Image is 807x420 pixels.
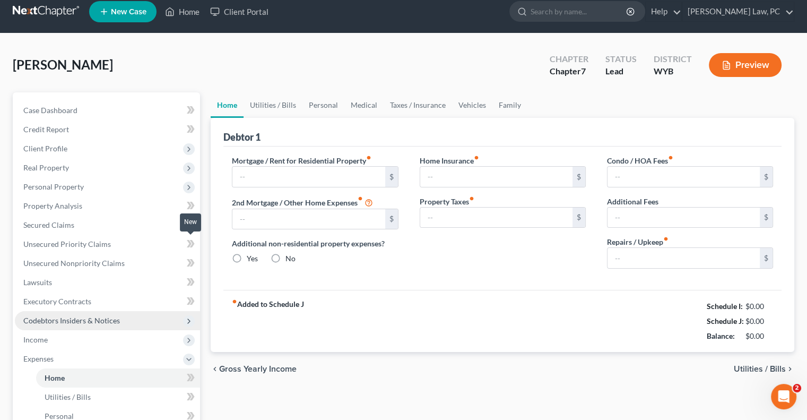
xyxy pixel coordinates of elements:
[247,253,258,264] label: Yes
[36,368,200,388] a: Home
[646,2,681,21] a: Help
[420,155,479,166] label: Home Insurance
[15,254,200,273] a: Unsecured Nonpriority Claims
[232,196,373,209] label: 2nd Mortgage / Other Home Expenses
[302,92,344,118] a: Personal
[23,278,52,287] span: Lawsuits
[654,65,692,78] div: WYB
[15,273,200,292] a: Lawsuits
[771,384,796,409] iframe: Intercom live chat
[474,155,479,160] i: fiber_manual_record
[23,163,69,172] span: Real Property
[358,196,363,201] i: fiber_manual_record
[205,2,274,21] a: Client Portal
[23,297,91,306] span: Executory Contracts
[605,65,637,78] div: Lead
[607,236,669,247] label: Repairs / Upkeep
[285,253,296,264] label: No
[232,299,237,304] i: fiber_manual_record
[707,331,735,340] strong: Balance:
[663,236,669,242] i: fiber_manual_record
[36,388,200,407] a: Utilities / Bills
[23,335,48,344] span: Income
[452,92,492,118] a: Vehicles
[15,235,200,254] a: Unsecured Priority Claims
[469,196,474,201] i: fiber_manual_record
[492,92,527,118] a: Family
[786,365,794,373] i: chevron_right
[531,2,628,21] input: Search by name...
[23,182,84,191] span: Personal Property
[23,125,69,134] span: Credit Report
[244,92,302,118] a: Utilities / Bills
[344,92,384,118] a: Medical
[420,208,572,228] input: --
[550,53,588,65] div: Chapter
[420,196,474,207] label: Property Taxes
[384,92,452,118] a: Taxes / Insurance
[385,167,398,187] div: $
[607,196,658,207] label: Additional Fees
[211,92,244,118] a: Home
[23,354,54,363] span: Expenses
[581,66,586,76] span: 7
[219,365,297,373] span: Gross Yearly Income
[734,365,786,373] span: Utilities / Bills
[23,316,120,325] span: Codebtors Insiders & Notices
[23,239,111,248] span: Unsecured Priority Claims
[572,167,585,187] div: $
[23,220,74,229] span: Secured Claims
[23,144,67,153] span: Client Profile
[607,155,673,166] label: Condo / HOA Fees
[793,384,801,392] span: 2
[23,201,82,210] span: Property Analysis
[707,316,744,325] strong: Schedule J:
[745,301,774,312] div: $0.00
[223,131,261,143] div: Debtor 1
[366,155,371,160] i: fiber_manual_record
[15,196,200,216] a: Property Analysis
[745,316,774,327] div: $0.00
[23,259,125,268] span: Unsecured Nonpriority Claims
[232,209,385,229] input: --
[760,167,773,187] div: $
[420,167,572,187] input: --
[654,53,692,65] div: District
[23,106,77,115] span: Case Dashboard
[13,57,113,72] span: [PERSON_NAME]
[608,167,760,187] input: --
[709,53,782,77] button: Preview
[760,208,773,228] div: $
[550,65,588,78] div: Chapter
[111,8,146,16] span: New Case
[385,209,398,229] div: $
[15,101,200,120] a: Case Dashboard
[605,53,637,65] div: Status
[682,2,794,21] a: [PERSON_NAME] Law, PC
[45,392,91,401] span: Utilities / Bills
[608,248,760,268] input: --
[160,2,205,21] a: Home
[760,248,773,268] div: $
[15,120,200,139] a: Credit Report
[232,155,371,166] label: Mortgage / Rent for Residential Property
[668,155,673,160] i: fiber_manual_record
[15,216,200,235] a: Secured Claims
[745,331,774,341] div: $0.00
[45,373,65,382] span: Home
[232,238,398,249] label: Additional non-residential property expenses?
[211,365,297,373] button: chevron_left Gross Yearly Income
[734,365,794,373] button: Utilities / Bills chevron_right
[707,302,743,311] strong: Schedule I:
[15,292,200,311] a: Executory Contracts
[211,365,219,373] i: chevron_left
[572,208,585,228] div: $
[232,299,304,344] strong: Added to Schedule J
[608,208,760,228] input: --
[232,167,385,187] input: --
[180,213,201,231] div: New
